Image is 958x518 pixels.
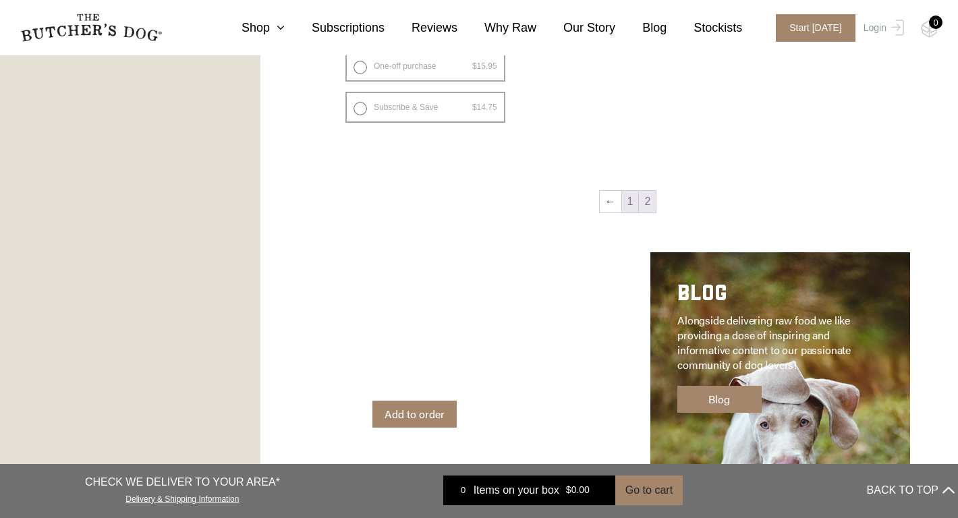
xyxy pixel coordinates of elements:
a: Add to order [372,401,457,428]
button: BACK TO TOP [867,474,955,507]
img: TBD_Cart-Empty.png [921,20,938,38]
a: Our Story [536,19,615,37]
a: Stockists [667,19,742,37]
div: 0 [453,484,474,497]
a: Delivery & Shipping Information [125,491,239,504]
span: Page 2 [639,191,656,212]
p: Adored Beast Apothecary is a line of all-natural pet products designed to support your dog’s heal... [372,313,558,387]
a: Why Raw [457,19,536,37]
span: $ [472,103,477,112]
bdi: 0.00 [566,485,590,496]
a: Blog [615,19,667,37]
button: Go to cart [615,476,683,505]
a: Start [DATE] [762,14,860,42]
a: Reviews [385,19,457,37]
span: Items on your box [474,482,559,498]
span: Start [DATE] [776,14,855,42]
a: ← [600,191,621,212]
label: One-off purchase [345,51,505,82]
a: Blog [677,386,762,413]
a: Login [860,14,904,42]
a: Shop [215,19,285,37]
p: CHECK WE DELIVER TO YOUR AREA* [85,474,280,490]
div: 0 [929,16,942,29]
span: $ [472,61,477,71]
bdi: 14.75 [472,103,497,112]
a: Page 1 [622,191,639,212]
h2: APOTHECARY [372,279,558,313]
label: Subscribe & Save [345,92,505,123]
a: Subscriptions [285,19,385,37]
a: 0 Items on your box $0.00 [443,476,615,505]
span: $ [566,485,571,496]
bdi: 15.95 [472,61,497,71]
h2: BLOG [677,279,863,313]
p: Alongside delivering raw food we like providing a dose of inspiring and informative content to ou... [677,313,863,372]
